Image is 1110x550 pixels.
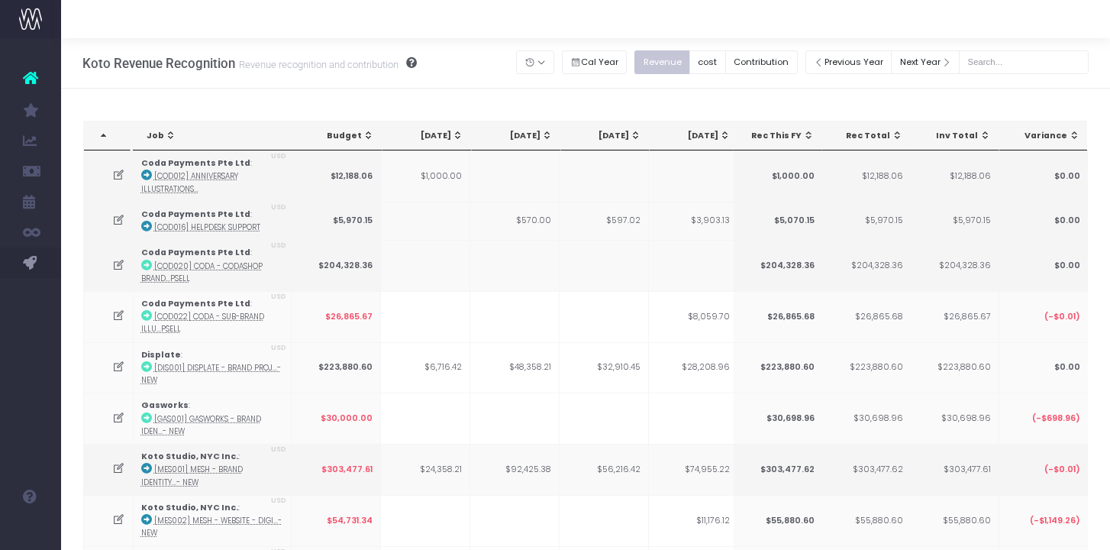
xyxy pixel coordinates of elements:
[292,291,381,342] td: $26,865.67
[470,444,560,495] td: $92,425.38
[1044,464,1079,476] span: (-$0.01)
[634,47,805,78] div: Small button group
[910,121,999,150] th: Inv Total: activate to sort column ascending
[271,202,286,213] span: USD
[909,240,999,291] td: $204,328.36
[822,121,912,150] th: Rec Total: activate to sort column ascending
[836,130,903,142] div: Rec Total
[141,247,250,258] strong: Coda Payments Pte Ltd
[821,342,911,393] td: $223,880.60
[292,150,381,202] td: $12,188.06
[134,240,292,291] td: :
[84,121,131,150] th: : activate to sort column descending
[909,342,999,393] td: $223,880.60
[292,495,381,546] td: $54,731.34
[821,240,911,291] td: $204,328.36
[141,451,238,462] strong: Koto Studio, NYC Inc.
[141,298,250,309] strong: Coda Payments Pte Ltd
[292,393,381,444] td: $30,000.00
[381,444,470,495] td: $24,358.21
[134,444,292,495] td: :
[891,50,960,74] button: Next Year
[141,502,238,513] strong: Koto Studio, NYC Inc.
[134,202,292,240] td: :
[271,496,286,506] span: USD
[821,444,911,495] td: $303,477.62
[271,292,286,302] span: USD
[725,50,798,74] button: Contribution
[733,150,822,202] td: $1,000.00
[821,495,911,546] td: $55,880.60
[561,121,650,150] th: Jun 25: activate to sort column ascending
[733,393,822,444] td: $30,698.96
[292,202,381,240] td: $5,970.15
[821,393,911,444] td: $30,698.96
[733,202,822,240] td: $5,070.15
[396,130,463,142] div: [DATE]
[154,222,260,232] abbr: [COD016] Helpdesk Support
[649,495,738,546] td: $11,176.12
[381,342,470,393] td: $6,716.42
[141,516,282,538] abbr: [MES002] Mesh - Website - Digital - New
[999,202,1088,240] td: $0.00
[1031,412,1079,425] span: (-$698.96)
[634,50,690,74] button: Revenue
[141,209,250,220] strong: Coda Payments Pte Ltd
[734,121,823,150] th: Rec This FY: activate to sort column ascending
[82,56,417,71] h3: Koto Revenue Recognition
[999,150,1088,202] td: $0.00
[133,121,295,150] th: Job: activate to sort column ascending
[141,363,281,385] abbr: [DIS001] Displate - Brand Project - Brand - New
[909,291,999,342] td: $26,865.67
[562,50,628,74] button: Cal Year
[959,50,1089,74] input: Search...
[307,130,374,142] div: Budget
[560,202,649,240] td: $597.02
[909,202,999,240] td: $5,970.15
[141,171,238,193] abbr: [COD012] Anniversary Illustrations
[909,495,999,546] td: $55,880.60
[141,157,250,169] strong: Coda Payments Pte Ltd
[821,150,911,202] td: $12,188.06
[271,343,286,354] span: USD
[733,495,822,546] td: $55,880.60
[470,202,560,240] td: $570.00
[733,342,822,393] td: $223,880.60
[1044,311,1079,323] span: (-$0.01)
[235,56,399,71] small: Revenue recognition and contribution
[999,342,1088,393] td: $0.00
[649,444,738,495] td: $74,955.22
[134,150,292,202] td: :
[909,444,999,495] td: $303,477.61
[292,240,381,291] td: $204,328.36
[381,150,470,202] td: $1,000.00
[271,151,286,162] span: USD
[650,121,739,150] th: Jul 25: activate to sort column ascending
[141,414,261,436] abbr: [GAS001] Gasworks - Brand Identity - Brand - New
[821,202,911,240] td: $5,970.15
[382,121,472,150] th: Apr 25: activate to sort column ascending
[562,47,635,78] div: Small button group
[649,342,738,393] td: $28,208.96
[805,50,892,74] button: Previous Year
[486,130,553,142] div: [DATE]
[689,50,726,74] button: cost
[292,444,381,495] td: $303,477.61
[560,342,649,393] td: $32,910.45
[141,312,264,334] abbr: [COD022] Coda - Sub-Brand Illustrations - Brand - Upsell
[19,519,42,542] img: images/default_profile_image.png
[821,291,911,342] td: $26,865.68
[134,393,292,444] td: :
[999,240,1088,291] td: $0.00
[560,444,649,495] td: $56,216.42
[663,130,731,142] div: [DATE]
[134,291,292,342] td: :
[472,121,561,150] th: May 25: activate to sort column ascending
[747,130,815,142] div: Rec This FY
[134,495,292,546] td: :
[649,202,738,240] td: $3,903.13
[292,342,381,393] td: $223,880.60
[141,464,243,487] abbr: [MES001] Mesh - Brand Identity - Brand - New
[733,291,822,342] td: $26,865.68
[293,121,382,150] th: Budget: activate to sort column ascending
